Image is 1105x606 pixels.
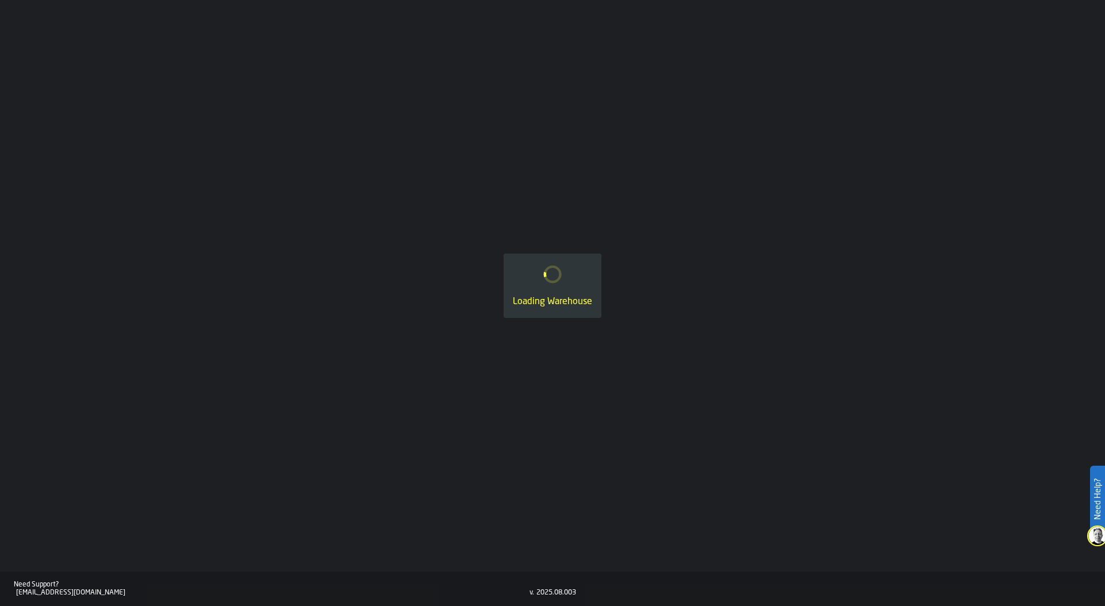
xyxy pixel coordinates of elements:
[513,295,592,309] div: Loading Warehouse
[529,589,534,597] div: v.
[14,581,529,597] a: Need Support?[EMAIL_ADDRESS][DOMAIN_NAME]
[14,581,529,589] div: Need Support?
[16,589,529,597] div: [EMAIL_ADDRESS][DOMAIN_NAME]
[1091,467,1104,531] label: Need Help?
[536,589,576,597] div: 2025.08.003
